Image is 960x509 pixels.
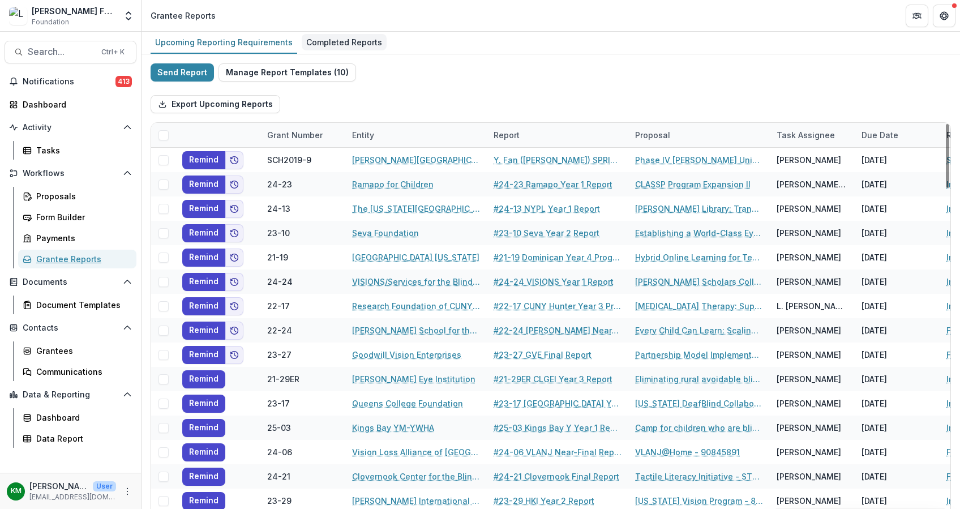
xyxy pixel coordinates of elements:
div: Report [487,129,526,141]
button: Remind [182,176,225,194]
a: Y. Fan ([PERSON_NAME]) SPRING 2025 Scholarship Voucher [494,154,622,166]
div: [DATE] [855,148,940,172]
button: Open Data & Reporting [5,386,136,404]
div: 22-24 [267,324,292,336]
a: Hybrid Online Learning for Teachers of Students Who are Blind or Visually Impaired (TVIs) includi... [635,251,763,263]
div: Kate Morris [11,487,22,495]
div: Proposal [628,129,677,141]
div: Completed Reports [302,34,387,50]
a: Camp for children who are blind of have [MEDICAL_DATA] [635,422,763,434]
div: [PERSON_NAME] [777,227,841,239]
div: 24-24 [267,276,293,288]
a: [PERSON_NAME] Eye Institution [352,373,475,385]
button: Add to friends [225,322,243,340]
button: Get Help [933,5,955,27]
a: Phase IV [PERSON_NAME] University Scholarship Program, [DATE] - [DATE] - 55879869 [635,154,763,166]
div: Grant Number [260,129,329,141]
button: Remind [182,419,225,437]
a: Queens College Foundation [352,397,463,409]
div: [PERSON_NAME] [777,324,841,336]
button: Remind [182,395,225,413]
button: Open Contacts [5,319,136,337]
span: Search... [28,46,95,57]
span: Documents [23,277,118,287]
div: Payments [36,232,127,244]
div: [PERSON_NAME] [777,251,841,263]
a: #25-03 Kings Bay Y Year 1 Report [494,422,622,434]
button: Add to friends [225,297,243,315]
div: Due Date [855,129,905,141]
div: [PERSON_NAME] [777,373,841,385]
button: Open Activity [5,118,136,136]
div: 25-03 [267,422,291,434]
div: Entity [345,129,381,141]
button: Add to friends [225,176,243,194]
a: Establishing a World-Class Eye Care Training and Learning Center in [GEOGRAPHIC_DATA] - 87560551 [635,227,763,239]
div: 24-23 [267,178,292,190]
div: 23-27 [267,349,292,361]
a: Communications [18,362,136,381]
span: Workflows [23,169,118,178]
div: Report [487,123,628,147]
div: 24-06 [267,446,292,458]
div: 21-19 [267,251,288,263]
a: VLANJ@Home - 90845891 [635,446,740,458]
span: Activity [23,123,118,132]
button: Add to friends [225,200,243,218]
div: Communications [36,366,127,378]
a: #21-19 Dominican Year 4 Progress Report [494,251,622,263]
div: SCH2019-9 [267,154,311,166]
span: Contacts [23,323,118,333]
a: Seva Foundation [352,227,419,239]
button: Remind [182,200,225,218]
a: Grantee Reports [18,250,136,268]
div: [PERSON_NAME] [777,422,841,434]
button: Remind [182,273,225,291]
button: Remind [182,151,225,169]
a: CLASSP Program Expansion II [635,178,751,190]
div: Grant Number [260,123,345,147]
span: 413 [115,76,132,87]
a: Tasks [18,141,136,160]
div: [PERSON_NAME] [777,397,841,409]
a: Every Child Can Learn: Scaling Up Systemic Change for Children with Disabilities and Visual Impai... [635,324,763,336]
div: [DATE] [855,343,940,367]
a: [US_STATE] Vision Program - 89246245 [635,495,763,507]
div: Proposal [628,123,770,147]
div: [DATE] [855,391,940,416]
a: #24-13 NYPL Year 1 Report [494,203,600,215]
div: [PERSON_NAME] [777,203,841,215]
button: Remind [182,370,225,388]
a: The [US_STATE][GEOGRAPHIC_DATA] [352,203,480,215]
div: [DATE] [855,440,940,464]
a: Ramapo for Children [352,178,434,190]
div: 22-17 [267,300,290,312]
a: Eliminating rural avoidable blindness backlog during [MEDICAL_DATA] pandemic in western [GEOGRAPH... [635,373,763,385]
div: L. [PERSON_NAME] [777,300,848,312]
a: [PERSON_NAME] Library: Translating Access Project (Renewal) - 92210359 [635,203,763,215]
button: Add to friends [225,151,243,169]
div: [PERSON_NAME] [777,349,841,361]
div: 23-10 [267,227,290,239]
div: [DATE] [855,294,940,318]
button: Remind [182,322,225,340]
button: Remind [182,443,225,461]
a: [PERSON_NAME] Scholars College to Career Program [635,276,763,288]
a: Form Builder [18,208,136,226]
a: #22-24 [PERSON_NAME] Near-Final Report [494,324,622,336]
a: Vision Loss Alliance of [GEOGRAPHIC_DATA] [352,446,480,458]
div: 21-29ER [267,373,299,385]
a: [MEDICAL_DATA] Therapy: Supporting Graduate Programs and Preparing for the Future of the Field at... [635,300,763,312]
button: Open entity switcher [121,5,136,27]
span: Notifications [23,77,115,87]
button: Remind [182,224,225,242]
a: #21-29ER CLGEI Year 3 Report [494,373,612,385]
div: Entity [345,123,487,147]
button: Add to friends [225,249,243,267]
a: [GEOGRAPHIC_DATA] [US_STATE] [352,251,479,263]
a: Document Templates [18,296,136,314]
div: [PERSON_NAME] [777,495,841,507]
div: Task Assignee [770,123,855,147]
p: [EMAIL_ADDRESS][DOMAIN_NAME] [29,492,116,502]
